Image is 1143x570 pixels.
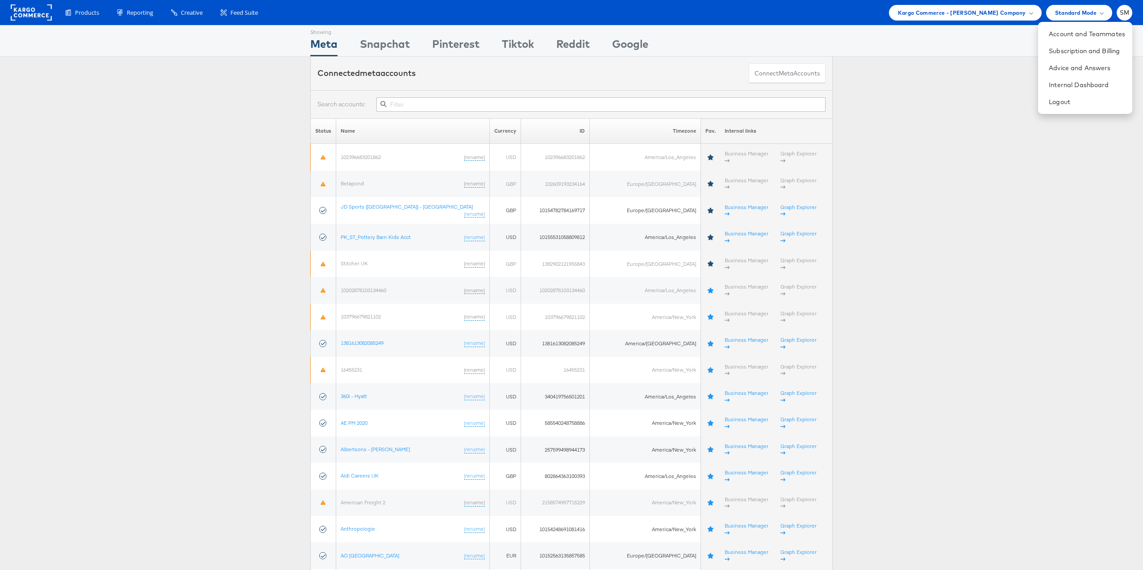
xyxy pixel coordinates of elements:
[490,357,521,383] td: USD
[464,366,485,374] a: (rename)
[725,549,768,562] a: Business Manager
[341,154,381,160] a: 102396683201862
[898,8,1026,17] span: Kargo Commerce - [PERSON_NAME] Company
[490,197,521,224] td: GBP
[230,8,258,17] span: Feed Suite
[490,490,521,516] td: USD
[725,257,768,271] a: Business Manager
[725,283,768,297] a: Business Manager
[464,260,485,268] a: (rename)
[490,118,521,144] th: Currency
[779,69,793,78] span: meta
[490,224,521,250] td: USD
[341,180,364,187] a: Betapond
[590,542,701,569] td: Europe/[GEOGRAPHIC_DATA]
[725,204,768,218] a: Business Manager
[464,210,485,218] a: (rename)
[590,516,701,542] td: America/New_York
[1120,10,1130,16] span: SM
[490,463,521,489] td: GBP
[341,419,367,426] a: AE PM 2020
[490,277,521,303] td: USD
[749,63,826,84] button: ConnectmetaAccounts
[521,383,590,410] td: 340419756501201
[725,363,768,377] a: Business Manager
[341,472,379,479] a: Aldi Careers UK
[1049,97,1125,106] a: Logout
[376,97,826,112] input: Filter
[490,383,521,410] td: USD
[490,171,521,197] td: GBP
[780,204,817,218] a: Graph Explorer
[341,499,385,506] a: American Freight 2
[725,310,768,324] a: Business Manager
[341,393,367,399] a: 360i - Hyatt
[341,234,411,240] a: PK_ST_Pottery Barn Kids Acct
[612,36,648,56] div: Google
[590,197,701,224] td: Europe/[GEOGRAPHIC_DATA]
[521,330,590,356] td: 1381613082085249
[780,496,817,510] a: Graph Explorer
[341,203,473,210] a: JD Sports ([GEOGRAPHIC_DATA]) - [GEOGRAPHIC_DATA]
[490,410,521,436] td: USD
[521,490,590,516] td: 2158574957715229
[521,118,590,144] th: ID
[464,472,485,480] a: (rename)
[432,36,480,56] div: Pinterest
[780,443,817,457] a: Graph Explorer
[521,304,590,330] td: 103796679821102
[311,118,336,144] th: Status
[464,499,485,507] a: (rename)
[360,36,410,56] div: Snapchat
[521,251,590,277] td: 1382902121955843
[360,68,380,78] span: meta
[464,287,485,294] a: (rename)
[341,260,368,267] a: Stitcher UK
[1055,8,1097,17] span: Standard Mode
[725,336,768,350] a: Business Manager
[1049,29,1125,38] a: Account and Teammates
[75,8,99,17] span: Products
[725,496,768,510] a: Business Manager
[490,542,521,569] td: EUR
[725,443,768,457] a: Business Manager
[490,304,521,330] td: USD
[725,522,768,536] a: Business Manager
[490,144,521,171] td: USD
[464,419,485,427] a: (rename)
[464,525,485,533] a: (rename)
[521,144,590,171] td: 102396683201862
[464,393,485,400] a: (rename)
[780,230,817,244] a: Graph Explorer
[590,330,701,356] td: America/[GEOGRAPHIC_DATA]
[725,469,768,483] a: Business Manager
[725,150,768,164] a: Business Manager
[556,36,590,56] div: Reddit
[521,463,590,489] td: 802864363100393
[725,177,768,191] a: Business Manager
[181,8,203,17] span: Creative
[341,366,362,373] a: 16455231
[780,257,817,271] a: Graph Explorer
[780,416,817,430] a: Graph Explorer
[341,525,375,532] a: Anthropologie
[464,180,485,188] a: (rename)
[725,416,768,430] a: Business Manager
[590,490,701,516] td: America/New_York
[1049,63,1125,72] a: Advice and Answers
[590,251,701,277] td: Europe/[GEOGRAPHIC_DATA]
[1049,46,1125,55] a: Subscription and Billing
[590,410,701,436] td: America/New_York
[1049,80,1125,89] a: Internal Dashboard
[317,67,416,79] div: Connected accounts
[780,549,817,562] a: Graph Explorer
[464,313,485,321] a: (rename)
[780,336,817,350] a: Graph Explorer
[341,552,399,559] a: AO [GEOGRAPHIC_DATA]
[725,230,768,244] a: Business Manager
[780,177,817,191] a: Graph Explorer
[590,357,701,383] td: America/New_York
[341,287,386,293] a: 10202878103134460
[590,463,701,489] td: America/Los_Angeles
[590,436,701,463] td: America/New_York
